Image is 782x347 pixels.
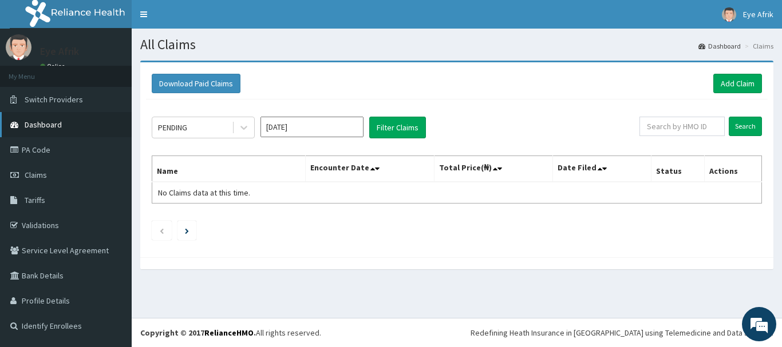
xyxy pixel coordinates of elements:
[722,7,736,22] img: User Image
[25,170,47,180] span: Claims
[434,156,553,182] th: Total Price(₦)
[742,41,773,51] li: Claims
[66,102,158,217] span: We're online!
[260,117,364,137] input: Select Month and Year
[704,156,761,182] th: Actions
[40,46,79,57] p: Eye Afrik
[471,327,773,338] div: Redefining Heath Insurance in [GEOGRAPHIC_DATA] using Telemedicine and Data Science!
[188,6,215,33] div: Minimize live chat window
[25,119,62,130] span: Dashboard
[60,64,192,79] div: Chat with us now
[553,156,651,182] th: Date Filed
[306,156,434,182] th: Encounter Date
[204,328,254,338] a: RelianceHMO
[651,156,705,182] th: Status
[6,228,218,268] textarea: Type your message and hit 'Enter'
[25,195,45,205] span: Tariffs
[159,225,164,236] a: Previous page
[158,122,187,133] div: PENDING
[152,74,240,93] button: Download Paid Claims
[152,156,306,182] th: Name
[698,41,741,51] a: Dashboard
[132,318,782,347] footer: All rights reserved.
[639,117,725,136] input: Search by HMO ID
[158,188,250,198] span: No Claims data at this time.
[21,57,46,86] img: d_794563401_company_1708531726252_794563401
[729,117,762,136] input: Search
[185,225,189,236] a: Next page
[743,9,773,19] span: Eye Afrik
[140,328,256,338] strong: Copyright © 2017 .
[369,117,426,138] button: Filter Claims
[40,62,68,70] a: Online
[6,34,31,60] img: User Image
[25,94,83,105] span: Switch Providers
[713,74,762,93] a: Add Claim
[140,37,773,52] h1: All Claims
